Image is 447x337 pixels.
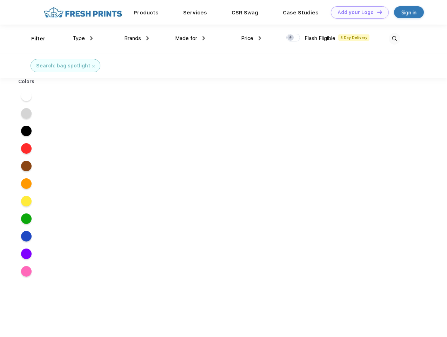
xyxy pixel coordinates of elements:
[389,33,400,45] img: desktop_search.svg
[42,6,124,19] img: fo%20logo%202.webp
[124,35,141,41] span: Brands
[241,35,253,41] span: Price
[31,35,46,43] div: Filter
[305,35,335,41] span: Flash Eligible
[338,34,369,41] span: 5 Day Delivery
[73,35,85,41] span: Type
[92,65,95,67] img: filter_cancel.svg
[202,36,205,40] img: dropdown.png
[338,9,374,15] div: Add your Logo
[394,6,424,18] a: Sign in
[146,36,149,40] img: dropdown.png
[377,10,382,14] img: DT
[90,36,93,40] img: dropdown.png
[13,78,40,85] div: Colors
[175,35,197,41] span: Made for
[259,36,261,40] img: dropdown.png
[401,8,416,16] div: Sign in
[36,62,90,70] div: Search: bag spotlight
[134,9,159,16] a: Products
